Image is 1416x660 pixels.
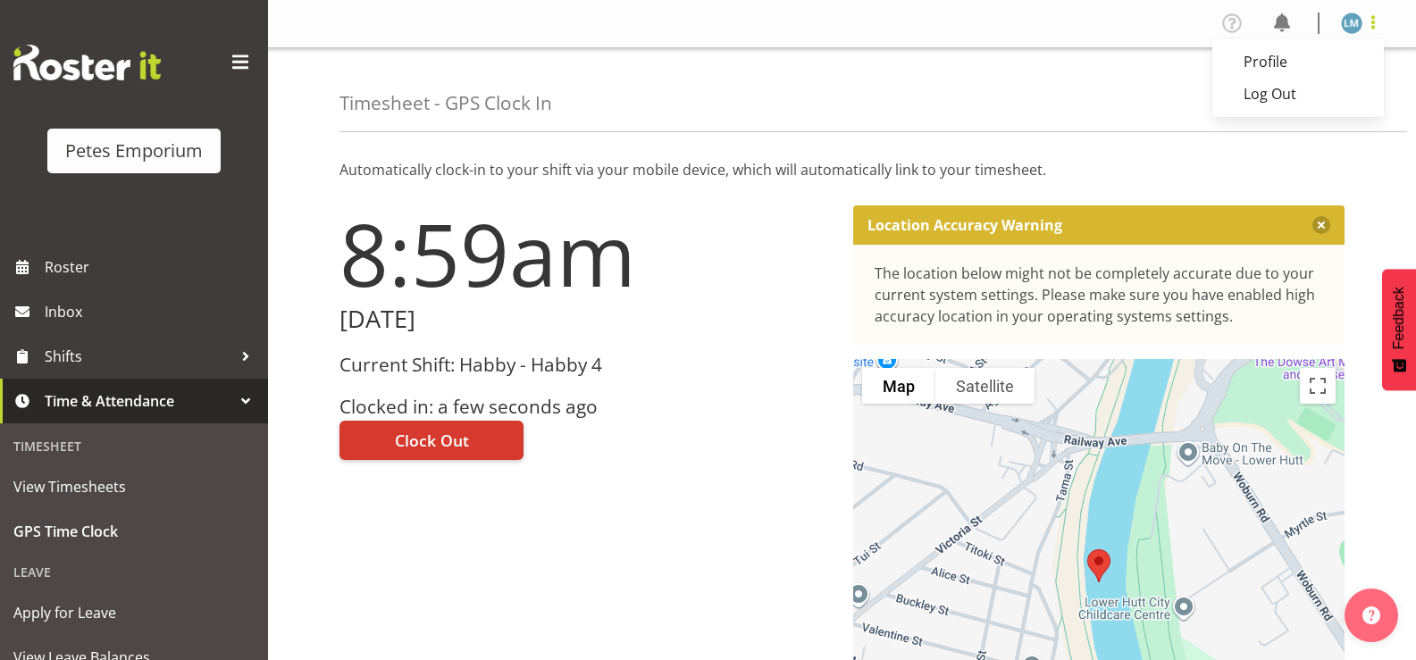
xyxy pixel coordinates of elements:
[339,205,832,302] h1: 8:59am
[395,429,469,452] span: Clock Out
[13,599,255,626] span: Apply for Leave
[339,355,832,375] h3: Current Shift: Habby - Habby 4
[65,138,203,164] div: Petes Emporium
[1391,287,1407,349] span: Feedback
[45,388,232,414] span: Time & Attendance
[339,305,832,333] h2: [DATE]
[935,368,1035,404] button: Show satellite imagery
[339,421,524,460] button: Clock Out
[1300,368,1336,404] button: Toggle fullscreen view
[13,518,255,545] span: GPS Time Clock
[4,509,264,554] a: GPS Time Clock
[13,45,161,80] img: Rosterit website logo
[1212,46,1384,78] a: Profile
[4,590,264,635] a: Apply for Leave
[4,464,264,509] a: View Timesheets
[339,397,832,417] h3: Clocked in: a few seconds ago
[1312,216,1330,234] button: Close message
[867,216,1062,234] p: Location Accuracy Warning
[45,298,259,325] span: Inbox
[4,554,264,590] div: Leave
[1341,13,1362,34] img: lianne-morete5410.jpg
[1212,78,1384,110] a: Log Out
[1382,269,1416,390] button: Feedback - Show survey
[339,159,1345,180] p: Automatically clock-in to your shift via your mobile device, which will automatically link to you...
[13,473,255,500] span: View Timesheets
[45,254,259,280] span: Roster
[875,263,1324,327] div: The location below might not be completely accurate due to your current system settings. Please m...
[862,368,935,404] button: Show street map
[339,93,552,113] h4: Timesheet - GPS Clock In
[45,343,232,370] span: Shifts
[1362,606,1380,624] img: help-xxl-2.png
[4,428,264,464] div: Timesheet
